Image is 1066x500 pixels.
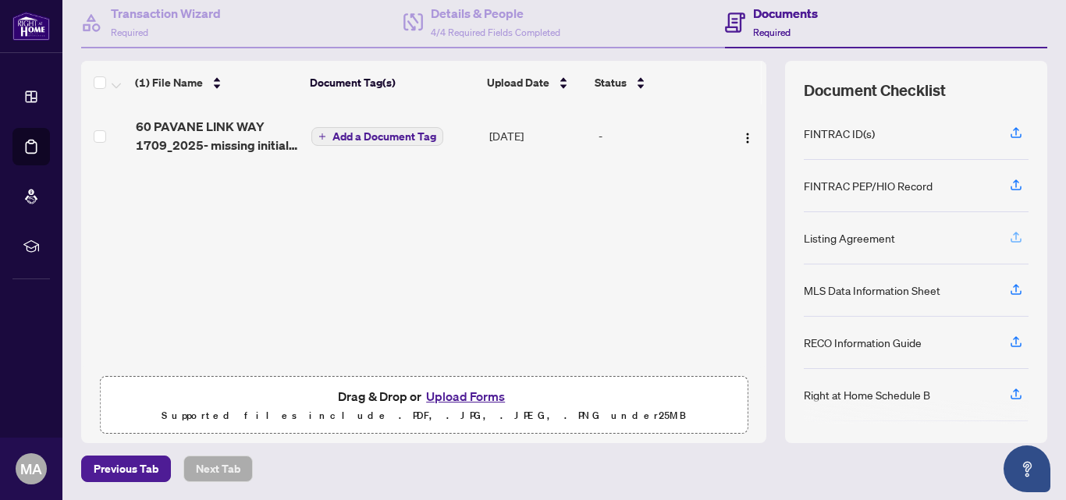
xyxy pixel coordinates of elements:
span: Status [595,74,627,91]
span: Document Checklist [804,80,946,101]
button: Add a Document Tag [311,127,443,146]
div: FINTRAC ID(s) [804,125,875,142]
div: Right at Home Schedule B [804,386,930,403]
span: (1) File Name [135,74,203,91]
button: Logo [735,123,760,148]
div: FINTRAC PEP/HIO Record [804,177,933,194]
th: Status [588,61,723,105]
th: Document Tag(s) [304,61,480,105]
img: logo [12,12,50,41]
td: [DATE] [483,105,592,167]
h4: Transaction Wizard [111,4,221,23]
span: Drag & Drop or [338,386,510,406]
span: Drag & Drop orUpload FormsSupported files include .PDF, .JPG, .JPEG, .PNG under25MB [101,377,747,434]
div: Listing Agreement [804,229,895,246]
img: Logo [741,132,754,144]
span: Previous Tab [94,456,158,481]
span: MA [20,458,42,480]
th: (1) File Name [129,61,304,105]
th: Upload Date [481,61,589,105]
p: Supported files include .PDF, .JPG, .JPEG, .PNG under 25 MB [110,406,737,425]
h4: Details & People [431,4,560,23]
button: Add a Document Tag [311,126,443,147]
span: Required [753,27,791,38]
span: Upload Date [487,74,549,91]
div: - [599,127,722,144]
button: Open asap [1004,445,1050,492]
h4: Documents [753,4,818,23]
button: Previous Tab [81,456,171,482]
span: Add a Document Tag [332,131,436,142]
button: Next Tab [183,456,253,482]
span: 4/4 Required Fields Completed [431,27,560,38]
span: 60 PAVANE LINK WAY 1709_2025- missing initial listing.pdf [136,117,300,154]
div: MLS Data Information Sheet [804,282,940,299]
span: plus [318,133,326,140]
span: Required [111,27,148,38]
div: RECO Information Guide [804,334,922,351]
button: Upload Forms [421,386,510,406]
